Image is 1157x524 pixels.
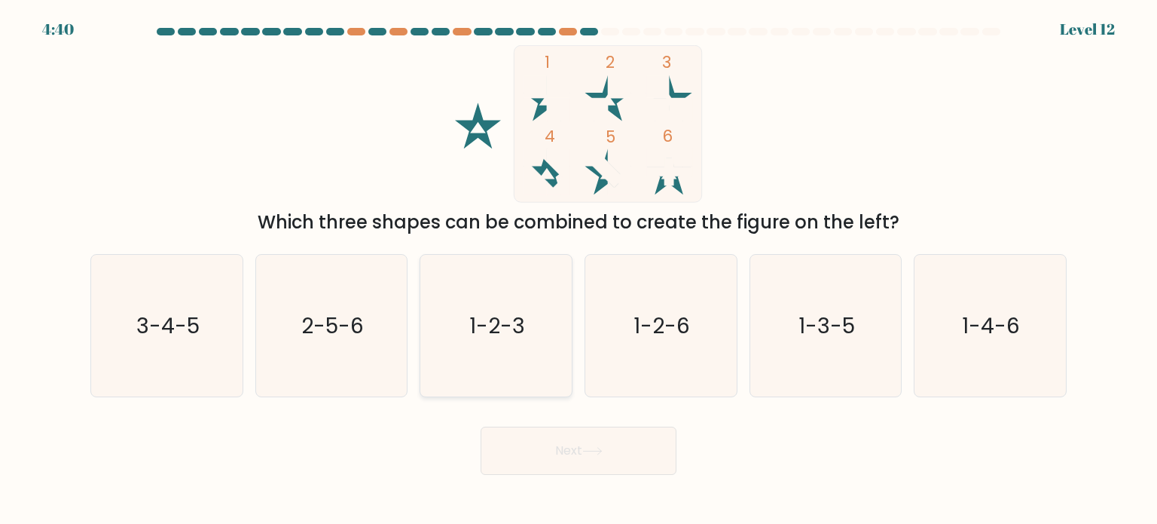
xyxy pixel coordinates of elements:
tspan: 1 [545,51,550,73]
text: 1-3-5 [798,310,855,340]
tspan: 4 [545,125,555,147]
tspan: 2 [606,51,615,73]
text: 1-4-6 [963,310,1021,340]
div: 4:40 [42,18,74,41]
text: 1-2-6 [634,310,691,340]
div: Which three shapes can be combined to create the figure on the left? [99,209,1058,236]
div: Level 12 [1060,18,1115,41]
text: 2-5-6 [301,310,364,340]
tspan: 6 [662,125,673,147]
text: 1-2-3 [470,310,526,340]
button: Next [481,427,676,475]
text: 3-4-5 [136,310,200,340]
tspan: 5 [606,126,615,148]
tspan: 3 [662,51,671,73]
